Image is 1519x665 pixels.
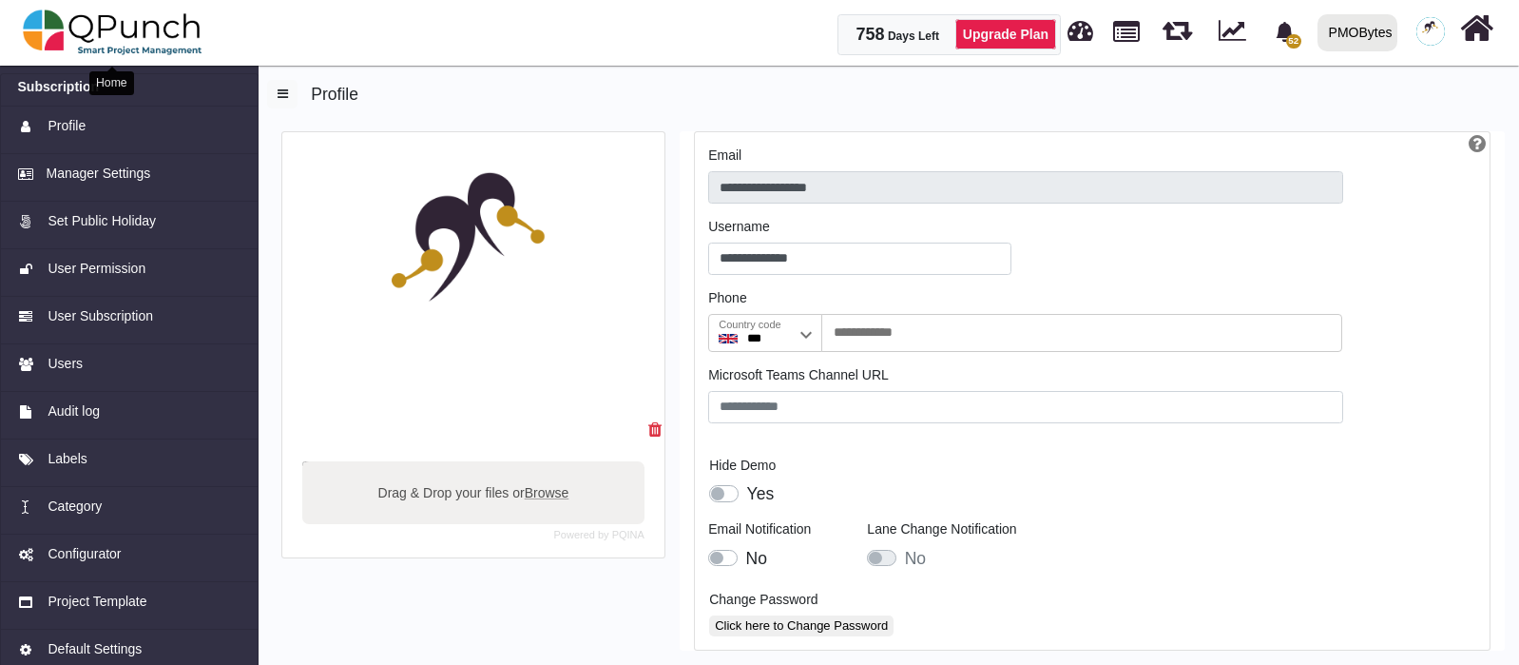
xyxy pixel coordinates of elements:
span: Profile [48,116,86,136]
a: bell fill52 [1263,1,1310,61]
span: Browse [525,484,569,499]
svg: bell fill [1275,22,1295,42]
legend: Phone [708,288,1343,314]
span: Audit log [48,401,99,421]
span: 52 [1286,34,1301,49]
label: No [905,546,926,571]
h6: Subscription [18,79,100,95]
a: Powered by PQINA [554,531,644,539]
img: avatar [1416,17,1445,46]
span: Dashboard [1067,11,1093,40]
span: Users [48,354,83,374]
button: Click here to Change Password [709,616,894,636]
legend: Lane Change Notification [867,519,1066,545]
legend: Email [708,146,1343,171]
span: Projects [1113,12,1140,42]
span: User Subscription [48,306,153,326]
label: Drag & Drop your files or [372,476,576,509]
img: Paris [282,132,664,418]
span: Default Settings [48,639,142,659]
span: Labels [48,449,87,469]
span: Manager Settings [47,164,151,184]
span: Project Template [48,592,146,612]
label: Country code [719,317,780,333]
div: Home [89,71,134,95]
div: PMOBytes [1329,16,1393,49]
span: Iteration [1163,10,1192,41]
a: PMOBytes [1309,1,1405,64]
i: Home [1460,10,1493,47]
span: Aamir Pmobytes [1416,17,1445,46]
span: Days Left [888,29,939,43]
img: qpunch-sp.fa6292f.png [23,4,202,61]
span: Configurator [48,544,121,564]
a: Upgrade Plan [955,19,1056,49]
label: Change Password [695,584,894,616]
span: Set Public Holiday [48,211,156,231]
legend: Email Notification [708,519,867,545]
span: Category [48,497,102,517]
div: Notification [1268,14,1301,49]
label: No [746,546,767,571]
label: Hide Demo [695,450,827,482]
legend: Username [708,217,1011,243]
h5: Profile [267,80,1505,105]
span: 758 [856,25,885,44]
a: avatar [1405,1,1456,62]
label: Yes [747,481,775,506]
i: Delete [648,421,662,439]
a: Help [1466,128,1490,159]
legend: Microsoft Teams Channel URL [708,365,1343,391]
div: Dynamic Report [1209,1,1263,64]
span: User Permission [48,259,145,279]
